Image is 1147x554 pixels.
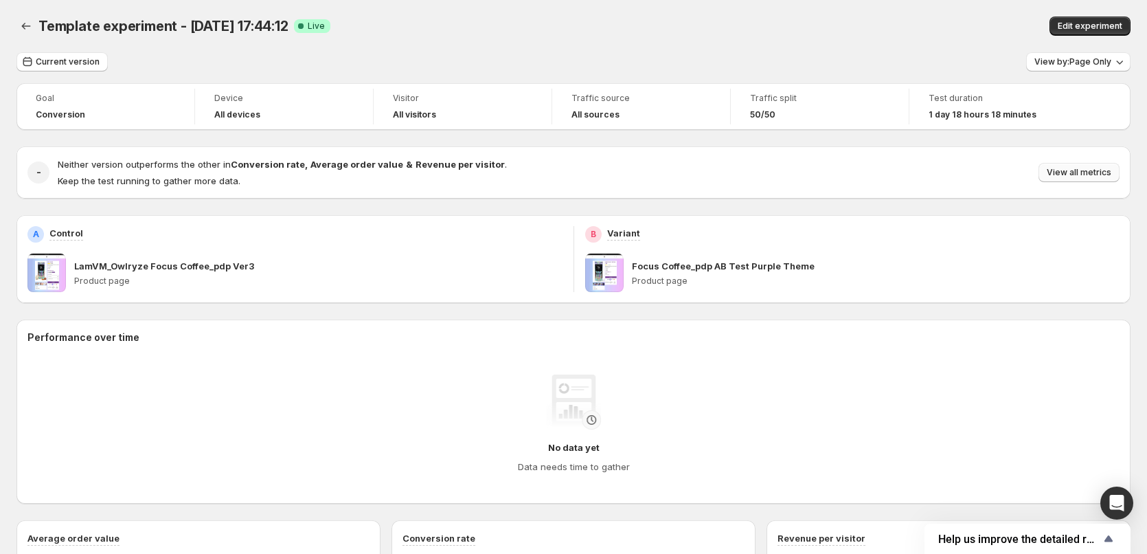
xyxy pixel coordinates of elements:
[938,533,1100,546] span: Help us improve the detailed report for A/B campaigns
[393,109,436,120] h4: All visitors
[750,109,775,120] span: 50/50
[402,531,475,545] h3: Conversion rate
[1049,16,1131,36] button: Edit experiment
[36,166,41,179] h2: -
[777,531,865,545] h3: Revenue per visitor
[27,331,1120,344] h2: Performance over time
[1047,167,1111,178] span: View all metrics
[750,93,889,104] span: Traffic split
[49,226,83,240] p: Control
[36,93,175,104] span: Goal
[214,109,260,120] h4: All devices
[929,93,1069,104] span: Test duration
[214,91,354,122] a: DeviceAll devices
[546,375,601,430] img: No data yet
[518,460,630,474] h4: Data needs time to gather
[74,276,563,287] p: Product page
[58,175,240,186] span: Keep the test running to gather more data.
[585,254,624,292] img: Focus Coffee_pdp AB Test Purple Theme
[571,91,711,122] a: Traffic sourceAll sources
[938,531,1117,547] button: Show survey - Help us improve the detailed report for A/B campaigns
[38,18,288,34] span: Template experiment - [DATE] 17:44:12
[36,56,100,67] span: Current version
[36,91,175,122] a: GoalConversion
[305,159,308,170] strong: ,
[393,91,532,122] a: VisitorAll visitors
[74,259,254,273] p: LamVM_Owlryze Focus Coffee_pdp Ver3
[16,16,36,36] button: Back
[310,159,403,170] strong: Average order value
[214,93,354,104] span: Device
[571,109,620,120] h4: All sources
[632,259,815,273] p: Focus Coffee_pdp AB Test Purple Theme
[929,109,1036,120] span: 1 day 18 hours 18 minutes
[406,159,413,170] strong: &
[36,109,85,120] span: Conversion
[33,229,39,240] h2: A
[1100,487,1133,520] div: Open Intercom Messenger
[416,159,505,170] strong: Revenue per visitor
[750,91,889,122] a: Traffic split50/50
[1058,21,1122,32] span: Edit experiment
[591,229,596,240] h2: B
[929,91,1069,122] a: Test duration1 day 18 hours 18 minutes
[58,159,507,170] span: Neither version outperforms the other in .
[27,531,120,545] h3: Average order value
[607,226,640,240] p: Variant
[16,52,108,71] button: Current version
[1026,52,1131,71] button: View by:Page Only
[27,254,66,292] img: LamVM_Owlryze Focus Coffee_pdp Ver3
[1034,56,1111,67] span: View by: Page Only
[1038,163,1120,182] button: View all metrics
[571,93,711,104] span: Traffic source
[231,159,305,170] strong: Conversion rate
[632,276,1120,287] p: Product page
[308,21,325,32] span: Live
[393,93,532,104] span: Visitor
[548,441,600,454] h4: No data yet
